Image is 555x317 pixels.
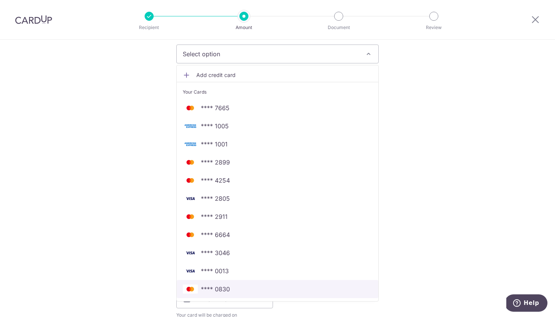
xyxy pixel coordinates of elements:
p: Document [311,24,367,31]
p: Review [406,24,462,31]
iframe: Opens a widget where you can find more information [506,294,547,313]
img: AMEX [183,140,198,149]
img: MASTERCARD [183,158,198,167]
img: MASTERCARD [183,176,198,185]
img: MASTERCARD [183,285,198,294]
ul: Select option [176,65,379,302]
img: MASTERCARD [183,212,198,221]
img: CardUp [15,15,52,24]
p: Amount [216,24,272,31]
p: Recipient [121,24,177,31]
img: AMEX [183,122,198,131]
button: Select option [176,45,379,63]
span: Select option [183,49,359,58]
img: VISA [183,266,198,275]
img: VISA [183,248,198,257]
img: MASTERCARD [183,230,198,239]
a: Add credit card [177,68,378,82]
span: Your Cards [183,88,207,96]
span: Add credit card [196,71,372,79]
img: VISA [183,194,198,203]
img: MASTERCARD [183,103,198,112]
